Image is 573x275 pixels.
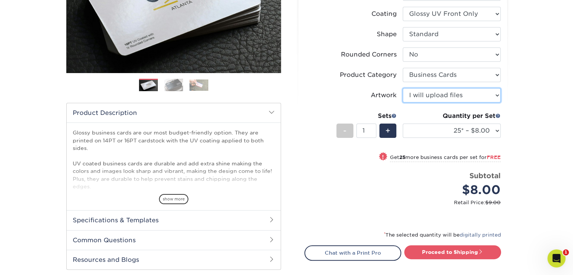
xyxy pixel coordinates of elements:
strong: Subtotal [469,171,501,180]
img: Business Cards 03 [189,79,208,91]
p: Glossy business cards are our most budget-friendly option. They are printed on 14PT or 16PT cards... [73,129,275,229]
span: + [385,125,390,136]
span: - [343,125,347,136]
div: Artwork [371,91,397,100]
span: ! [382,153,384,161]
div: Sets [336,112,397,121]
span: FREE [487,154,501,160]
img: Business Cards 01 [139,76,158,95]
small: Retail Price: [310,199,501,206]
small: Get more business cards per set for [390,154,501,162]
div: Product Category [340,70,397,79]
img: Business Cards 02 [164,79,183,92]
h2: Resources and Blogs [67,250,281,269]
h2: Common Questions [67,230,281,250]
h2: Specifications & Templates [67,210,281,230]
a: Chat with a Print Pro [304,245,401,260]
div: Rounded Corners [341,50,397,59]
h2: Product Description [67,103,281,122]
strong: 25 [399,154,405,160]
div: Shape [377,30,397,39]
span: $9.00 [485,200,501,205]
div: Coating [371,9,397,18]
a: Proceed to Shipping [404,245,501,259]
small: The selected quantity will be [384,232,501,238]
iframe: Intercom live chat [547,249,565,267]
div: Quantity per Set [403,112,501,121]
iframe: Google Customer Reviews [2,252,64,272]
div: $8.00 [408,181,501,199]
a: digitally printed [460,232,501,238]
span: show more [159,194,188,204]
span: 1 [563,249,569,255]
